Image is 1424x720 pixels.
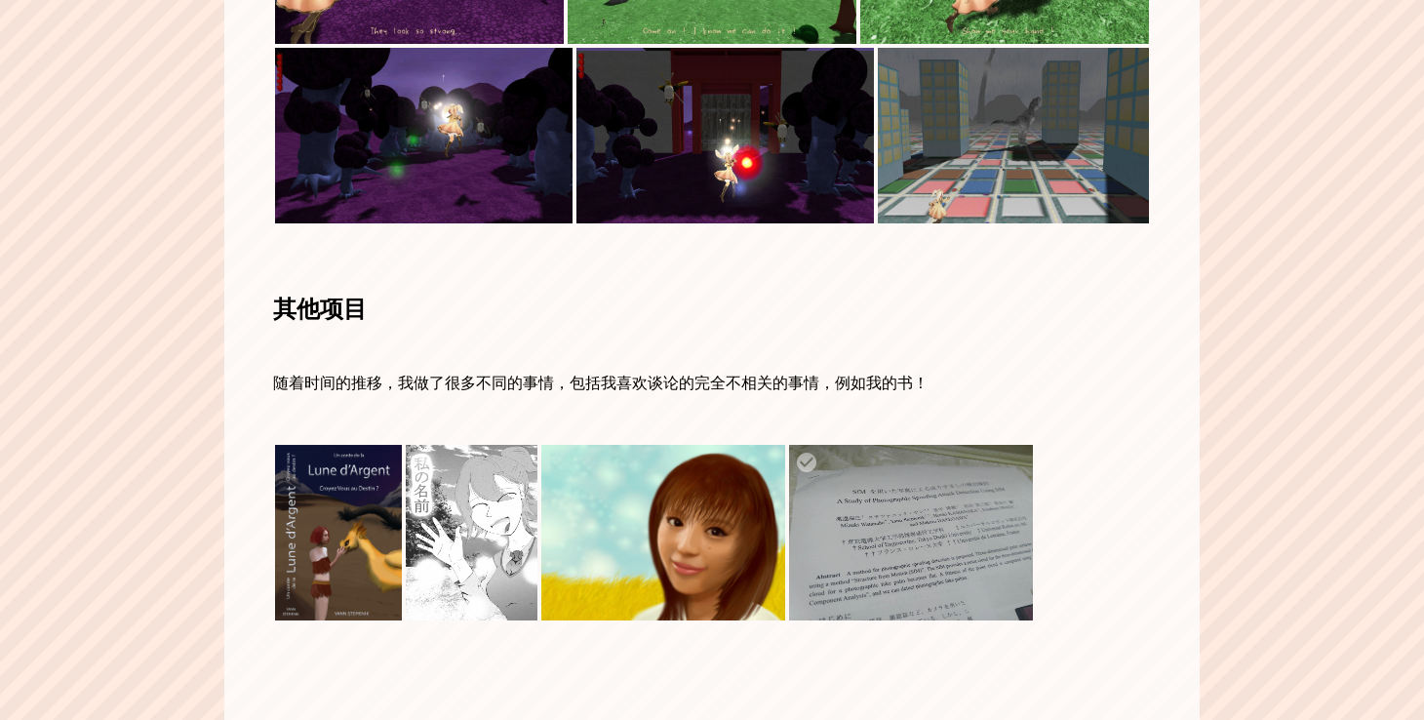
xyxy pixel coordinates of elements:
img: Tori no Mori，一个用于手部识别的 3D 演示。 [871,48,1156,223]
img: 另一张旧图 [541,445,785,620]
font: 随着时间的推移，我做了很多不同的事情，包括我喜欢谈论的完全不相关的事情，例如我的书！ [273,375,929,391]
font: 其他项目 [273,296,367,322]
img: 我为我的书画的封面！可以向我咨询一下！ [275,445,402,620]
img: Tori no Mori，一个用于手部识别的 3D 演示。 [268,48,580,223]
img: 我也喜欢画画 [406,445,537,620]
img: 与东京工程大学发表的论文 [789,445,1033,620]
div: 选择 [789,445,836,492]
img: Tori no Mori，一个用于手部识别的 3D 演示。 [570,48,882,223]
